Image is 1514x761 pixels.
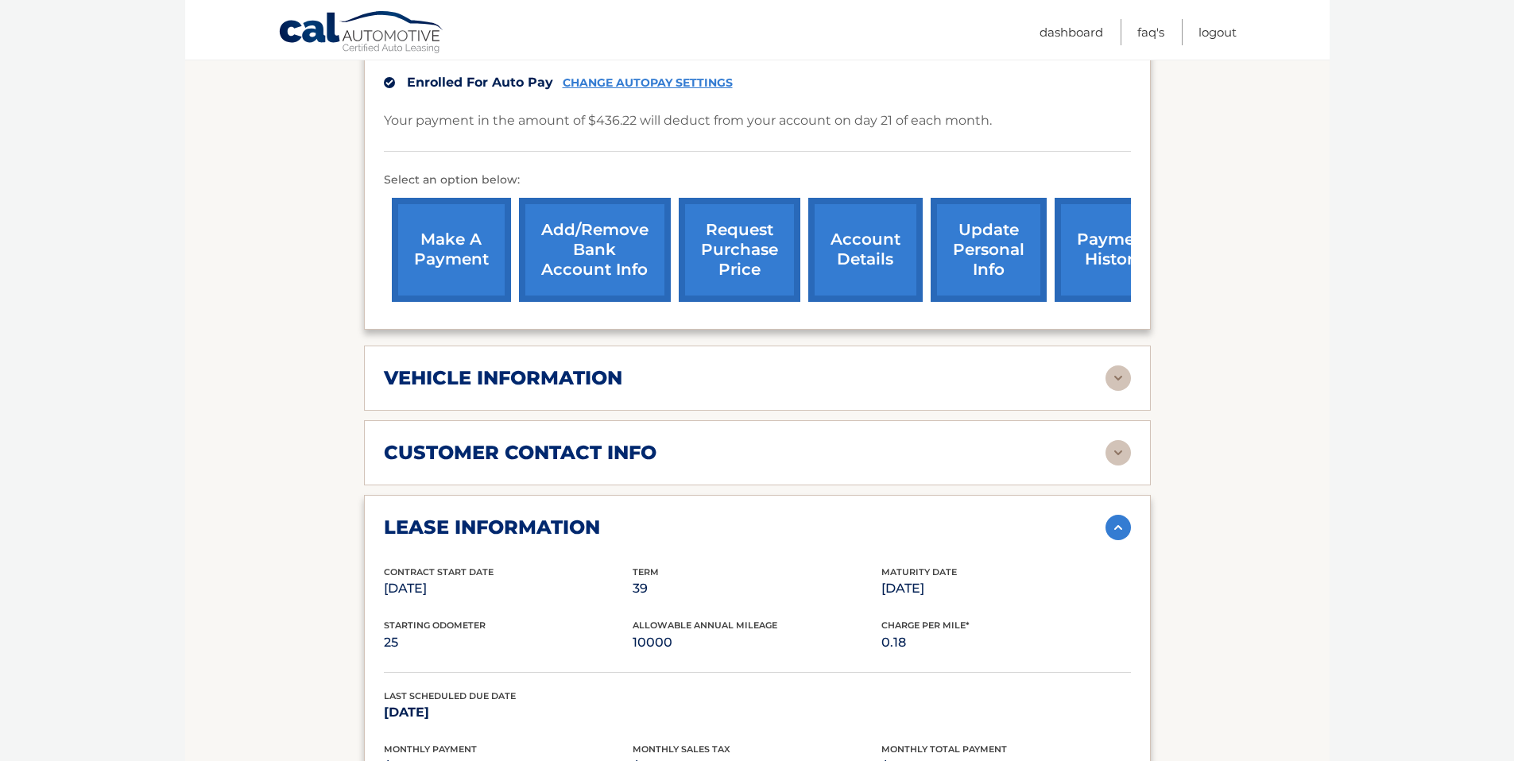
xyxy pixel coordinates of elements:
p: 0.18 [881,632,1130,654]
span: Term [633,566,659,578]
a: request purchase price [679,198,800,302]
h2: vehicle information [384,366,622,390]
p: 39 [633,578,881,600]
img: accordion-rest.svg [1105,365,1131,391]
p: 10000 [633,632,881,654]
span: Monthly Total Payment [881,744,1007,755]
a: make a payment [392,198,511,302]
span: Charge Per Mile* [881,620,970,631]
span: Enrolled For Auto Pay [407,75,553,90]
span: Monthly Sales Tax [633,744,730,755]
a: Dashboard [1040,19,1103,45]
h2: lease information [384,516,600,539]
span: Contract Start Date [384,566,494,578]
a: Add/Remove bank account info [519,198,671,302]
h2: customer contact info [384,441,656,465]
a: Cal Automotive [278,10,445,56]
span: Monthly Payment [384,744,477,755]
a: update personal info [931,198,1047,302]
img: check.svg [384,77,395,88]
a: payment history [1055,198,1174,302]
img: accordion-rest.svg [1105,440,1131,465]
img: accordion-active.svg [1105,515,1131,540]
p: Your payment in the amount of $436.22 will deduct from your account on day 21 of each month. [384,110,992,132]
a: account details [808,198,923,302]
a: Logout [1198,19,1237,45]
p: [DATE] [384,701,633,724]
span: Starting Odometer [384,620,486,631]
p: Select an option below: [384,171,1131,190]
span: Allowable Annual Mileage [633,620,777,631]
p: [DATE] [881,578,1130,600]
span: Maturity Date [881,566,957,578]
p: [DATE] [384,578,633,600]
a: CHANGE AUTOPAY SETTINGS [563,76,733,90]
span: Last Scheduled Due Date [384,690,516,701]
p: 25 [384,632,633,654]
a: FAQ's [1137,19,1164,45]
